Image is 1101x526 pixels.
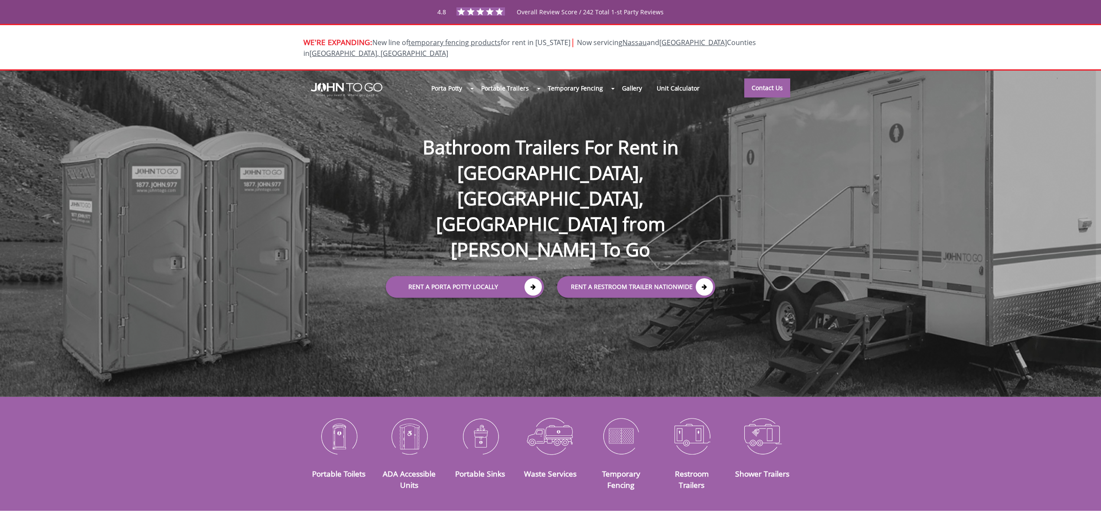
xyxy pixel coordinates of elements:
span: Overall Review Score / 242 Total 1-st Party Reviews [517,8,664,33]
img: Restroom-Trailers-icon_N.png [663,413,720,458]
a: Waste Services [524,468,577,479]
a: rent a RESTROOM TRAILER Nationwide [557,276,715,298]
a: Contact Us [744,78,790,97]
img: Portable-Toilets-icon_N.png [310,413,368,458]
a: Temporary Fencing [602,468,640,490]
a: Shower Trailers [735,468,789,479]
img: Temporary-Fencing-cion_N.png [592,413,650,458]
img: Shower-Trailers-icon_N.png [733,413,791,458]
img: ADA-Accessible-Units-icon_N.png [381,413,438,458]
img: Portable-Sinks-icon_N.png [451,413,509,458]
span: WE'RE EXPANDING: [303,37,372,47]
span: Now servicing and Counties in [303,38,756,58]
a: Temporary Fencing [541,79,610,97]
a: Restroom Trailers [675,468,709,490]
a: Unit Calculator [649,79,707,97]
a: ADA Accessible Units [383,468,436,490]
a: temporary fencing products [408,38,501,47]
a: Nassau [622,38,647,47]
span: New line of for rent in [US_STATE] [303,38,756,58]
a: [GEOGRAPHIC_DATA], [GEOGRAPHIC_DATA] [309,49,448,58]
a: [GEOGRAPHIC_DATA] [659,38,727,47]
a: Rent a Porta Potty Locally [386,276,544,298]
img: Waste-Services-icon_N.png [522,413,580,458]
a: Gallery [615,79,649,97]
span: 4.8 [437,8,446,16]
a: Portable Toilets [312,468,365,479]
a: Portable Trailers [474,79,536,97]
a: Porta Potty [424,79,469,97]
h1: Bathroom Trailers For Rent in [GEOGRAPHIC_DATA], [GEOGRAPHIC_DATA], [GEOGRAPHIC_DATA] from [PERSO... [377,107,724,263]
span: | [570,36,575,48]
a: Portable Sinks [455,468,505,479]
img: JOHN to go [311,83,382,97]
